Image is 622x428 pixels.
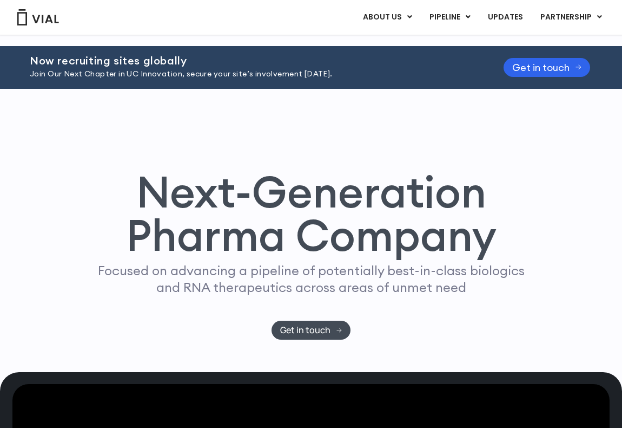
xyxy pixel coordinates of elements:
span: Get in touch [512,63,570,72]
h1: Next-Generation Pharma Company [77,170,545,257]
a: UPDATES [479,8,531,27]
a: PARTNERSHIPMenu Toggle [532,8,611,27]
a: Get in touch [272,321,351,340]
a: Get in touch [504,58,590,77]
span: Get in touch [280,326,330,334]
a: ABOUT USMenu Toggle [354,8,420,27]
h2: Now recruiting sites globally [30,55,477,67]
a: PIPELINEMenu Toggle [421,8,479,27]
img: Vial Logo [16,9,59,25]
p: Join Our Next Chapter in UC Innovation, secure your site’s involvement [DATE]. [30,68,477,80]
p: Focused on advancing a pipeline of potentially best-in-class biologics and RNA therapeutics acros... [93,262,529,296]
